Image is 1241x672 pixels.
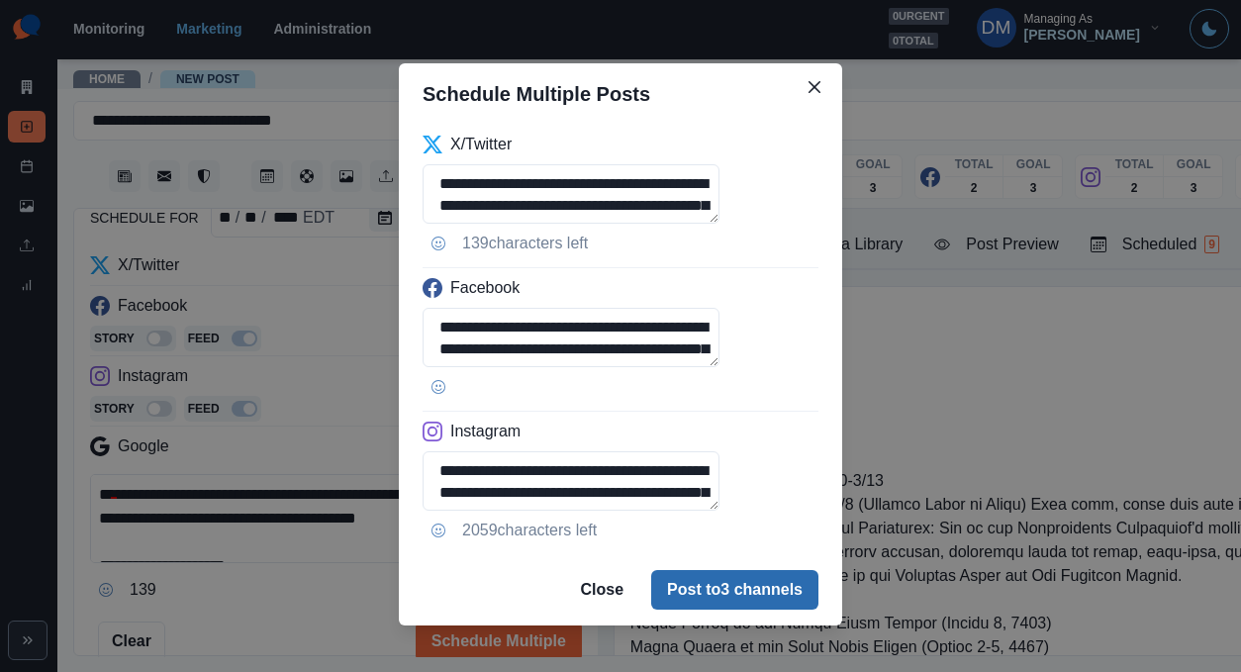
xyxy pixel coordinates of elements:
p: X/Twitter [450,133,512,156]
button: Close [564,570,639,610]
p: 139 characters left [462,232,588,255]
button: Post to3 channels [651,570,818,610]
p: Instagram [450,420,521,443]
button: Opens Emoji Picker [423,515,454,546]
button: Opens Emoji Picker [423,371,454,403]
button: Close [799,71,830,103]
p: 2059 characters left [462,519,597,542]
header: Schedule Multiple Posts [399,63,842,125]
p: Facebook [450,276,520,300]
button: Opens Emoji Picker [423,228,454,259]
